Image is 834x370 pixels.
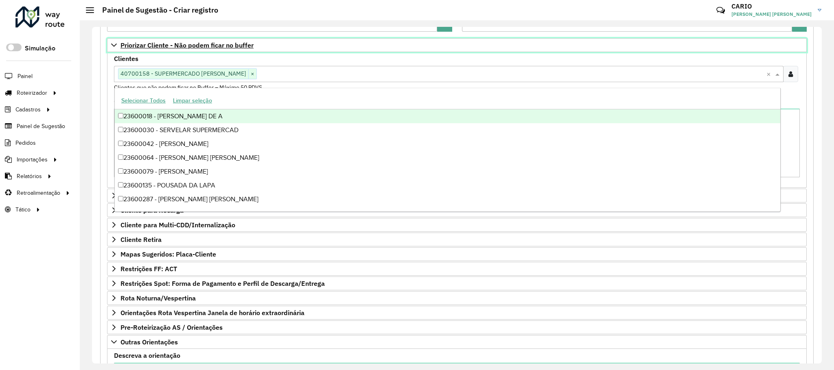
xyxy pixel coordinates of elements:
[712,2,729,19] a: Contato Rápido
[731,11,812,18] span: [PERSON_NAME] [PERSON_NAME]
[120,324,223,331] span: Pre-Roteirização AS / Orientações
[120,222,235,228] span: Cliente para Multi-CDD/Internalização
[114,350,180,360] label: Descreva a orientação
[107,262,807,276] a: Restrições FF: ACT
[118,94,169,107] button: Selecionar Todos
[107,52,807,188] div: Priorizar Cliente - Não podem ficar no buffer
[115,192,780,206] div: 23600287 - [PERSON_NAME] [PERSON_NAME]
[15,139,36,147] span: Pedidos
[107,335,807,349] a: Outras Orientações
[115,151,780,165] div: 23600064 - [PERSON_NAME] [PERSON_NAME]
[15,205,31,214] span: Tático
[115,206,780,220] div: 23600318 - [PERSON_NAME]
[120,339,178,345] span: Outras Orientações
[107,233,807,246] a: Cliente Retira
[107,306,807,320] a: Orientações Rota Vespertina Janela de horário extraordinária
[17,189,60,197] span: Retroalimentação
[114,88,781,212] ng-dropdown-panel: Options list
[120,280,325,287] span: Restrições Spot: Forma de Pagamento e Perfil de Descarga/Entrega
[17,89,47,97] span: Roteirizador
[17,172,42,181] span: Relatórios
[115,137,780,151] div: 23600042 - [PERSON_NAME]
[120,309,304,316] span: Orientações Rota Vespertina Janela de horário extraordinária
[120,295,196,301] span: Rota Noturna/Vespertina
[17,155,48,164] span: Importações
[114,54,138,63] label: Clientes
[115,109,780,123] div: 23600018 - [PERSON_NAME] DE A
[120,207,184,213] span: Cliente para Recarga
[107,189,807,202] a: Preservar Cliente - Devem ficar no buffer, não roteirizar
[107,276,807,290] a: Restrições Spot: Forma de Pagamento e Perfil de Descarga/Entrega
[766,69,773,79] span: Clear all
[120,42,254,48] span: Priorizar Cliente - Não podem ficar no buffer
[114,84,262,91] small: Clientes que não podem ficar no Buffer – Máximo 50 PDVS
[17,122,65,131] span: Painel de Sugestão
[107,38,807,52] a: Priorizar Cliente - Não podem ficar no buffer
[731,2,812,10] h3: CARIO
[120,236,162,243] span: Cliente Retira
[115,165,780,178] div: 23600079 - [PERSON_NAME]
[94,6,218,15] h2: Painel de Sugestão - Criar registro
[120,251,216,257] span: Mapas Sugeridos: Placa-Cliente
[107,320,807,334] a: Pre-Roteirização AS / Orientações
[115,178,780,192] div: 23600135 - POUSADA DA LAPA
[107,291,807,305] a: Rota Noturna/Vespertina
[248,69,256,79] span: ×
[107,218,807,232] a: Cliente para Multi-CDD/Internalização
[107,247,807,261] a: Mapas Sugeridos: Placa-Cliente
[107,203,807,217] a: Cliente para Recarga
[118,69,248,78] span: 40700158 - SUPERMERCADO [PERSON_NAME]
[15,105,41,114] span: Cadastros
[25,44,55,53] label: Simulação
[120,266,177,272] span: Restrições FF: ACT
[169,94,216,107] button: Limpar seleção
[115,123,780,137] div: 23600030 - SERVELAR SUPERMERCAD
[18,72,33,81] span: Painel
